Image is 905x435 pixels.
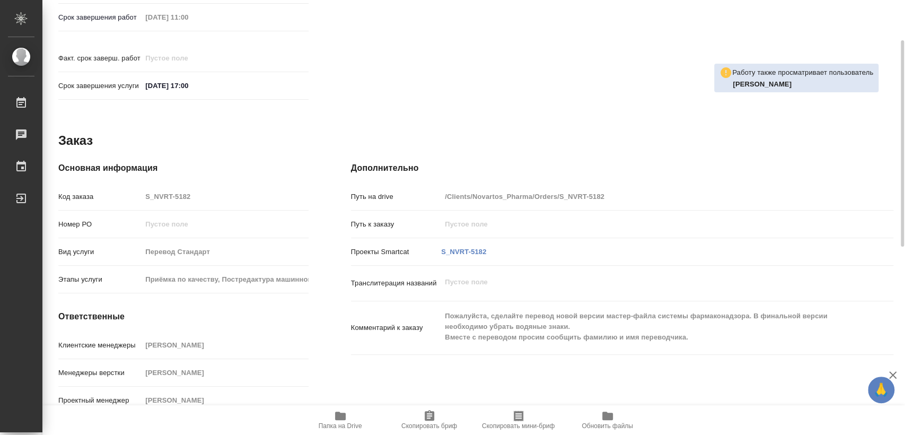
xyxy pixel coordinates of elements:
a: S_NVRT-5182 [441,248,486,256]
p: Код заказа [58,192,142,202]
input: Пустое поле [142,50,234,66]
h4: Дополнительно [351,162,893,175]
input: Пустое поле [142,216,308,232]
p: Номер РО [58,219,142,230]
p: Путь на drive [351,192,442,202]
p: Комментарий к заказу [351,323,442,333]
p: Факт. срок заверш. работ [58,53,142,64]
input: Пустое поле [142,189,308,204]
textarea: Пожалуйста, сделайте перевод новой версии мастер-файла системы фармаконадзора. В финальной версии... [441,307,848,346]
p: Вид услуги [58,247,142,257]
p: Проекты Smartcat [351,247,442,257]
span: Скопировать бриф [401,422,457,430]
p: Срок завершения работ [58,12,142,23]
span: Обновить файлы [582,422,633,430]
p: Транслитерация названий [351,278,442,289]
input: Пустое поле [441,189,848,204]
h2: Заказ [58,132,93,149]
input: Пустое поле [142,393,308,408]
p: Срок завершения услуги [58,81,142,91]
p: Клиентские менеджеры [58,340,142,351]
span: Папка на Drive [319,422,362,430]
p: Работу также просматривает пользователь [732,67,873,78]
button: Папка на Drive [296,405,385,435]
input: Пустое поле [142,244,308,259]
input: Пустое поле [142,272,308,287]
p: Путь к заказу [351,219,442,230]
p: Грабко Мария [733,79,873,90]
p: Проектный менеджер [58,395,142,406]
h4: Основная информация [58,162,309,175]
button: Скопировать мини-бриф [474,405,563,435]
p: Этапы услуги [58,274,142,285]
button: 🙏 [868,377,894,403]
span: Скопировать мини-бриф [482,422,555,430]
button: Скопировать бриф [385,405,474,435]
input: Пустое поле [142,10,234,25]
input: ✎ Введи что-нибудь [142,78,234,93]
b: [PERSON_NAME] [733,80,792,88]
h4: Ответственные [58,310,309,323]
p: Менеджеры верстки [58,368,142,378]
button: Обновить файлы [563,405,652,435]
input: Пустое поле [142,365,308,380]
span: 🙏 [872,379,890,401]
input: Пустое поле [441,216,848,232]
input: Пустое поле [142,337,308,353]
